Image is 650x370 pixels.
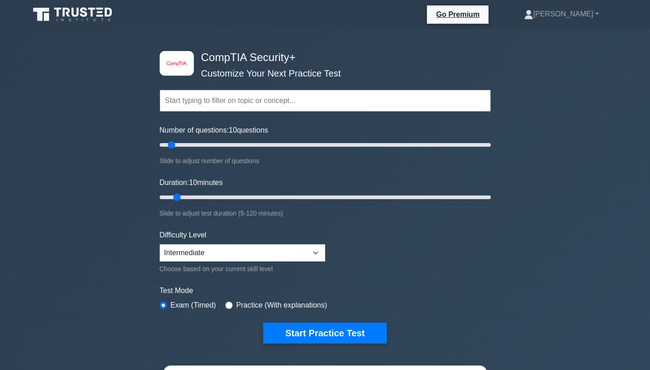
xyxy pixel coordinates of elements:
[160,155,491,166] div: Slide to adjust number of questions
[160,208,491,219] div: Slide to adjust test duration (5-120 minutes)
[502,5,621,23] a: [PERSON_NAME]
[160,230,207,241] label: Difficulty Level
[160,125,268,136] label: Number of questions: questions
[160,90,491,112] input: Start typing to filter on topic or concept...
[198,51,446,64] h4: CompTIA Security+
[171,300,216,311] label: Exam (Timed)
[236,300,327,311] label: Practice (With explanations)
[160,285,491,296] label: Test Mode
[160,177,223,188] label: Duration: minutes
[229,126,237,134] span: 10
[431,9,485,20] a: Go Premium
[160,263,325,274] div: Choose based on your current skill level
[189,179,197,186] span: 10
[263,323,386,344] button: Start Practice Test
